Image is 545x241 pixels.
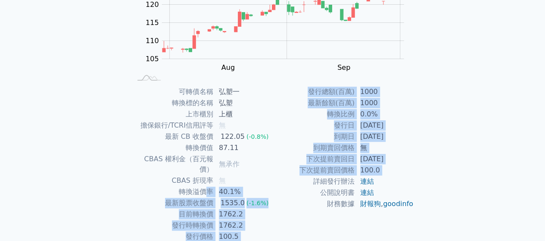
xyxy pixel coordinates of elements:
[131,209,214,220] td: 目前轉換價
[360,200,381,208] a: 財報狗
[219,176,226,185] span: 無
[273,198,355,210] td: 財務數據
[246,133,269,140] span: (-0.8%)
[221,63,235,72] tspan: Aug
[337,63,350,72] tspan: Sep
[214,86,273,97] td: 弘塑一
[219,121,226,129] span: 無
[146,19,159,27] tspan: 115
[219,160,240,168] span: 無承作
[355,142,414,153] td: 無
[273,97,355,109] td: 最新餘額(百萬)
[273,176,355,187] td: 詳細發行辦法
[131,142,214,153] td: 轉換價值
[360,177,374,185] a: 連結
[214,97,273,109] td: 弘塑
[146,0,159,9] tspan: 120
[214,209,273,220] td: 1762.2
[355,109,414,120] td: 0.0%
[355,86,414,97] td: 1000
[146,37,159,45] tspan: 110
[219,131,246,142] div: 122.05
[273,165,355,176] td: 下次提前賣回價格
[214,186,273,197] td: 40.1%
[214,109,273,120] td: 上櫃
[273,187,355,198] td: 公開說明書
[131,153,214,175] td: CBAS 權利金（百元報價）
[219,198,246,208] div: 1535.0
[214,142,273,153] td: 87.11
[131,220,214,231] td: 發行時轉換價
[355,153,414,165] td: [DATE]
[273,142,355,153] td: 到期賣回價格
[355,165,414,176] td: 100.0
[131,120,214,131] td: 擔保銀行/TCRI信用評等
[273,109,355,120] td: 轉換比例
[355,198,414,210] td: ,
[355,97,414,109] td: 1000
[131,109,214,120] td: 上市櫃別
[273,86,355,97] td: 發行總額(百萬)
[360,188,374,197] a: 連結
[146,55,159,63] tspan: 105
[131,86,214,97] td: 可轉債名稱
[246,200,269,207] span: (-1.6%)
[131,175,214,186] td: CBAS 折現率
[383,200,413,208] a: goodinfo
[273,131,355,142] td: 到期日
[273,120,355,131] td: 發行日
[131,186,214,197] td: 轉換溢價率
[273,153,355,165] td: 下次提前賣回日
[355,131,414,142] td: [DATE]
[355,120,414,131] td: [DATE]
[131,97,214,109] td: 轉換標的名稱
[131,197,214,209] td: 最新股票收盤價
[131,131,214,142] td: 最新 CB 收盤價
[214,220,273,231] td: 1762.2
